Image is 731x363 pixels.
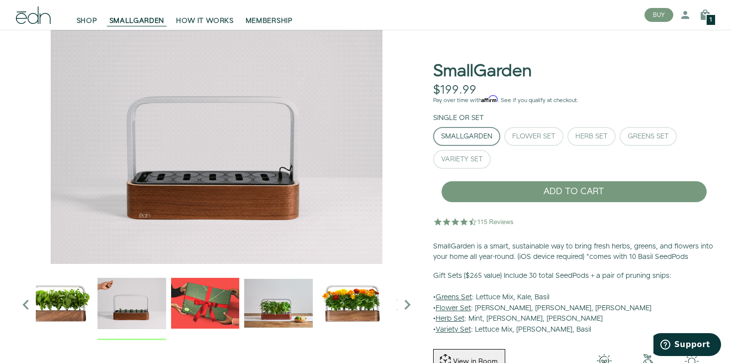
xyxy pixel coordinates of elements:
a: MEMBERSHIP [240,4,299,26]
label: Single or Set [433,113,484,123]
button: Herb Set [567,127,616,146]
span: 1 [710,17,712,23]
img: edn-smallgarden-mixed-herbs-table-product-2000px_1024x.jpg [244,269,312,337]
div: 2 / 6 [16,15,417,264]
button: Variety Set [433,150,491,169]
a: SMALLGARDEN [103,4,171,26]
u: Flower Set [436,303,471,313]
div: Greens Set [628,133,669,140]
div: SmallGarden [441,133,492,140]
img: edn-smallgarden-marigold-hero-SLV-2000px_1024x.png [318,269,386,337]
span: MEMBERSHIP [246,16,293,26]
img: edn-trim-basil.2021-09-07_14_55_24_1024x.gif [97,269,166,337]
img: 4.5 star rating [433,212,515,232]
div: 1 / 6 [24,269,92,340]
span: Affirm [481,96,498,103]
button: Flower Set [504,127,563,146]
img: edn-smallgarden_1024x.jpg [391,269,459,337]
div: Flower Set [512,133,555,140]
div: 4 / 6 [244,269,312,340]
div: Herb Set [575,133,608,140]
u: Variety Set [436,325,471,335]
u: Greens Set [436,292,472,302]
i: Next slide [397,295,417,315]
div: 3 / 6 [171,269,239,340]
b: Gift Sets ($265 value) Include 30 total SeedPods + a pair of pruning snips: [433,271,671,281]
span: HOW IT WORKS [176,16,233,26]
button: BUY [644,8,673,22]
button: Greens Set [620,127,677,146]
div: Variety Set [441,156,483,163]
u: Herb Set [436,314,464,324]
a: HOW IT WORKS [170,4,239,26]
button: SmallGarden [433,127,500,146]
iframe: Opens a widget where you can find more information [653,333,721,358]
div: 6 / 6 [391,269,459,340]
img: edn-trim-basil.2021-09-07_14_55_24_4096x.gif [16,15,417,264]
p: SmallGarden is a smart, sustainable way to bring fresh herbs, greens, and flowers into your home ... [433,242,715,263]
p: • : Lettuce Mix, Kale, Basil • : [PERSON_NAME], [PERSON_NAME], [PERSON_NAME] • : Mint, [PERSON_NA... [433,271,715,336]
div: 2 / 6 [97,269,166,340]
p: Pay over time with . See if you qualify at checkout. [433,96,715,105]
span: SMALLGARDEN [109,16,165,26]
img: EMAILS_-_Holiday_21_PT1_28_9986b34a-7908-4121-b1c1-9595d1e43abe_1024x.png [171,269,239,337]
h1: SmallGarden [433,62,532,81]
button: ADD TO CART [441,181,707,203]
img: Official-EDN-SMALLGARDEN-HERB-HERO-SLV-2000px_1024x.png [24,269,92,337]
div: $199.99 [433,83,476,98]
span: SHOP [77,16,97,26]
div: 5 / 6 [318,269,386,340]
i: Previous slide [16,295,36,315]
a: SHOP [71,4,103,26]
